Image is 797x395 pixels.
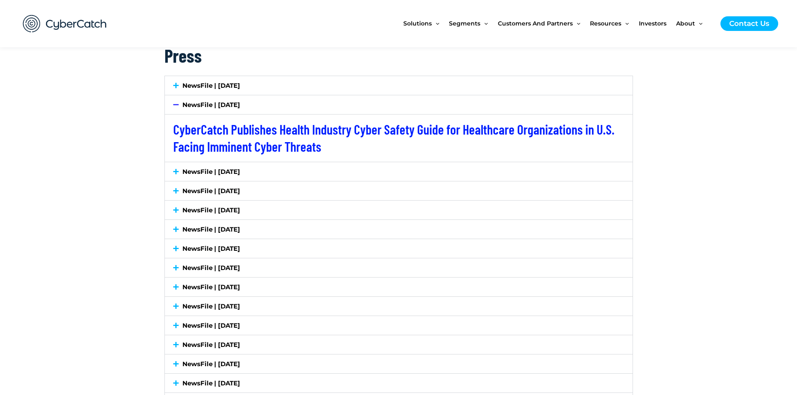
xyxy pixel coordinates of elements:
[165,95,633,114] div: NewsFile | [DATE]
[403,6,712,41] nav: Site Navigation: New Main Menu
[165,374,633,392] div: NewsFile | [DATE]
[720,16,778,31] a: Contact Us
[165,354,633,373] div: NewsFile | [DATE]
[165,181,633,200] div: NewsFile | [DATE]
[165,76,633,95] div: NewsFile | [DATE]
[621,6,629,41] span: Menu Toggle
[165,335,633,354] div: NewsFile | [DATE]
[182,168,240,176] a: NewsFile | [DATE]
[403,6,432,41] span: Solutions
[182,264,240,272] a: NewsFile | [DATE]
[182,101,240,109] a: NewsFile | [DATE]
[173,121,615,155] a: CyberCatch Publishes Health Industry Cyber Safety Guide for Healthcare Organizations in U.S. Faci...
[165,316,633,335] div: NewsFile | [DATE]
[590,6,621,41] span: Resources
[182,225,240,233] a: NewsFile | [DATE]
[573,6,580,41] span: Menu Toggle
[182,187,240,195] a: NewsFile | [DATE]
[15,6,115,41] img: CyberCatch
[165,114,633,162] div: NewsFile | [DATE]
[182,341,240,349] a: NewsFile | [DATE]
[182,379,240,387] a: NewsFile | [DATE]
[480,6,488,41] span: Menu Toggle
[165,278,633,296] div: NewsFile | [DATE]
[182,206,240,214] a: NewsFile | [DATE]
[182,302,240,310] a: NewsFile | [DATE]
[695,6,702,41] span: Menu Toggle
[165,220,633,239] div: NewsFile | [DATE]
[676,6,695,41] span: About
[182,245,240,252] a: NewsFile | [DATE]
[639,6,676,41] a: Investors
[639,6,666,41] span: Investors
[164,43,633,67] h2: Press
[165,297,633,316] div: NewsFile | [DATE]
[449,6,480,41] span: Segments
[165,162,633,181] div: NewsFile | [DATE]
[498,6,573,41] span: Customers and Partners
[182,283,240,291] a: NewsFile | [DATE]
[165,201,633,219] div: NewsFile | [DATE]
[182,360,240,368] a: NewsFile | [DATE]
[165,258,633,277] div: NewsFile | [DATE]
[182,321,240,329] a: NewsFile | [DATE]
[432,6,439,41] span: Menu Toggle
[165,239,633,258] div: NewsFile | [DATE]
[182,82,240,89] a: NewsFile | [DATE]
